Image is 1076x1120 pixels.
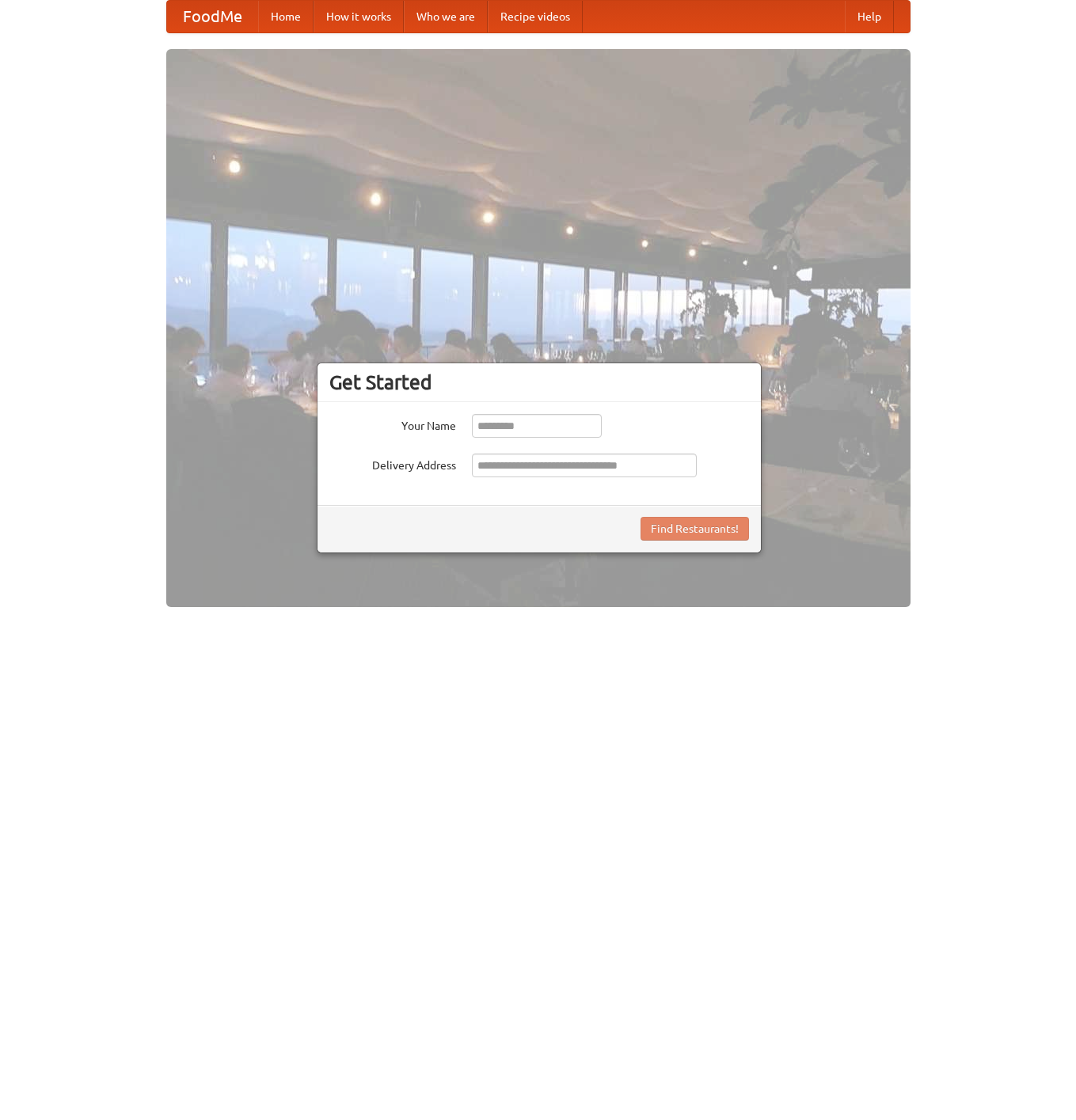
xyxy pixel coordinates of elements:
[488,1,583,32] a: Recipe videos
[641,517,749,541] button: Find Restaurants!
[845,1,894,32] a: Help
[404,1,488,32] a: Who we are
[329,370,749,394] h3: Get Started
[314,1,404,32] a: How it works
[329,414,456,434] label: Your Name
[167,1,258,32] a: FoodMe
[258,1,314,32] a: Home
[329,454,456,473] label: Delivery Address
